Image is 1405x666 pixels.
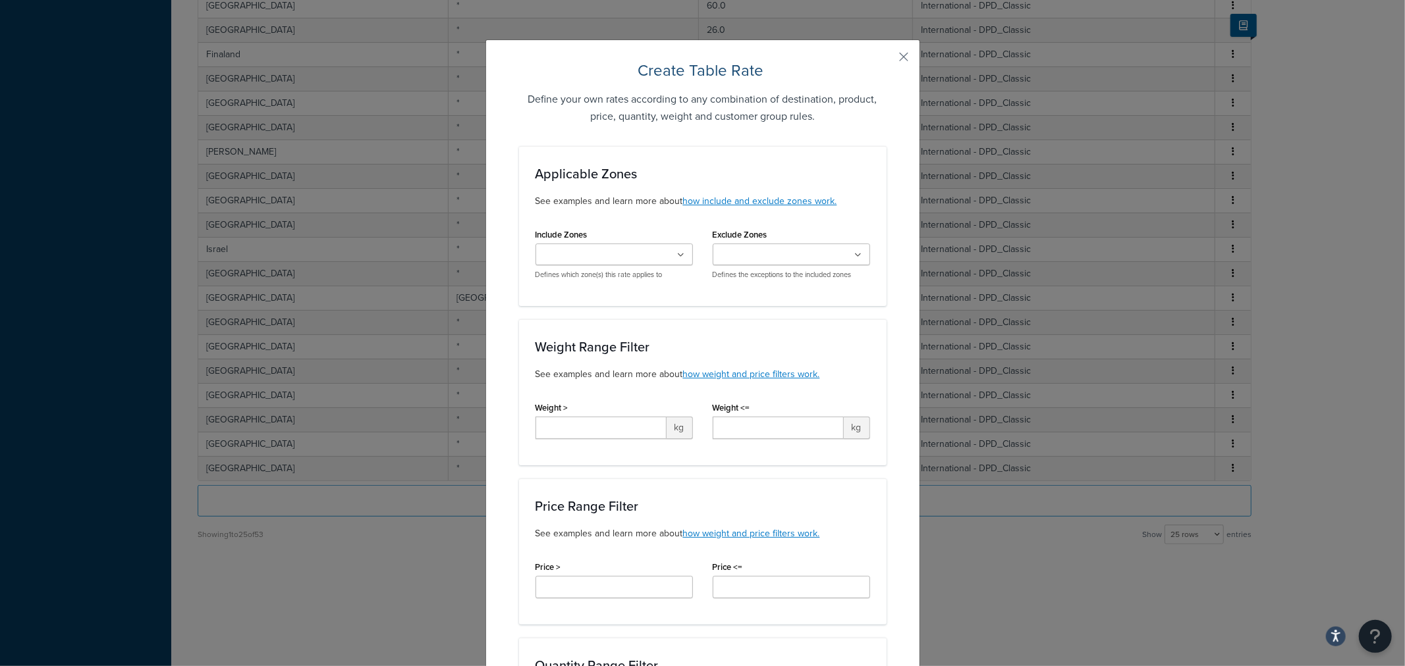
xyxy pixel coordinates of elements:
[536,340,870,354] h3: Weight Range Filter
[536,367,870,382] p: See examples and learn more about
[536,499,870,513] h3: Price Range Filter
[536,166,870,181] h3: Applicable Zones
[683,526,820,540] a: how weight and price filters work.
[536,270,693,280] p: Defines which zone(s) this rate applies to
[713,562,743,572] label: Price <=
[713,230,767,240] label: Exclude Zones
[536,526,870,541] p: See examples and learn more about
[519,91,887,125] h5: Define your own rates according to any combination of destination, product, price, quantity, weig...
[536,194,870,209] p: See examples and learn more about
[683,194,837,208] a: how include and exclude zones work.
[519,60,887,81] h2: Create Table Rate
[713,270,870,280] p: Defines the exceptions to the included zones
[683,367,820,381] a: how weight and price filters work.
[536,403,568,413] label: Weight >
[536,230,588,240] label: Include Zones
[536,562,561,572] label: Price >
[667,417,693,439] span: kg
[713,403,750,413] label: Weight <=
[844,417,870,439] span: kg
